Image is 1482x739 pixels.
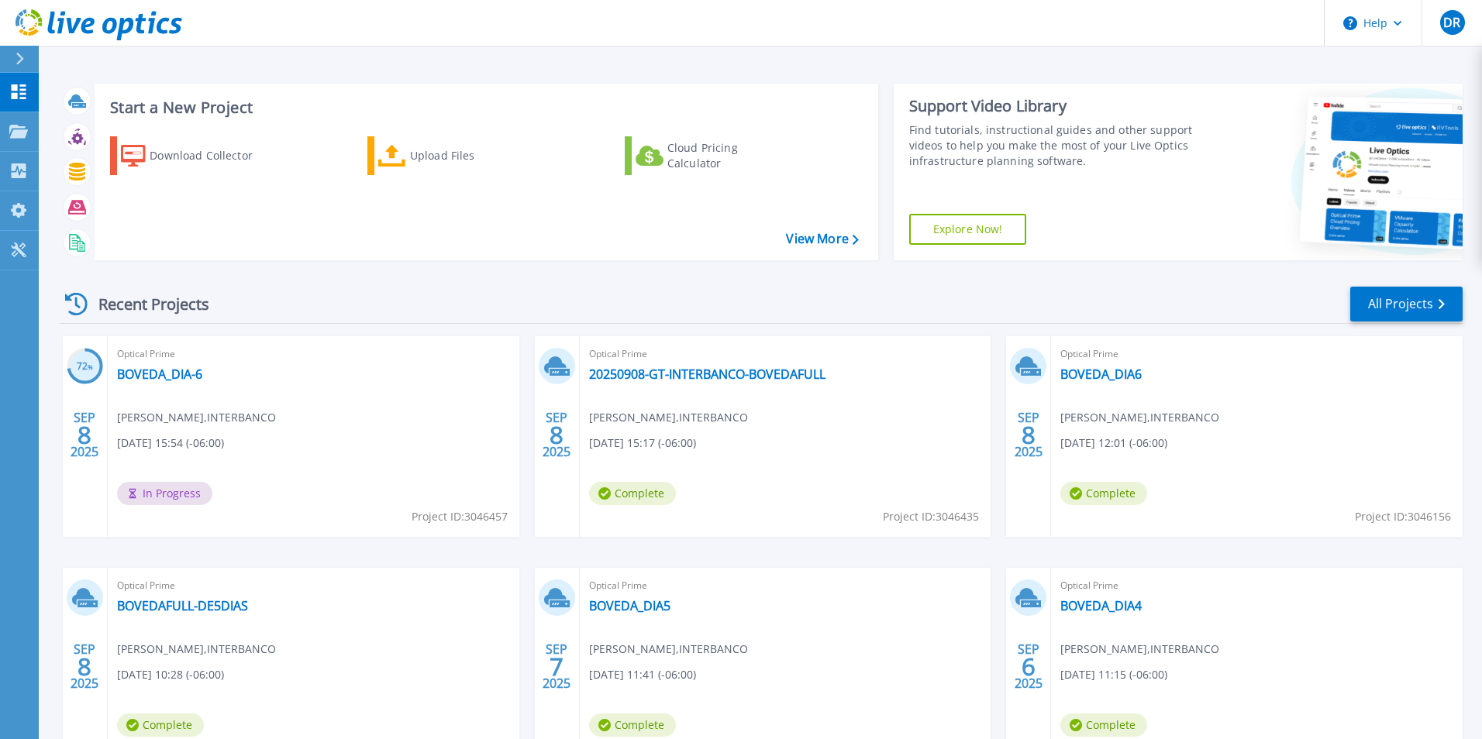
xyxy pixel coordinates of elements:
span: [PERSON_NAME] , INTERBANCO [117,641,276,658]
span: 7 [550,660,564,673]
a: Upload Files [367,136,540,175]
div: Find tutorials, instructional guides and other support videos to help you make the most of your L... [909,122,1199,169]
span: 8 [1022,428,1036,442]
div: SEP 2025 [542,638,571,695]
span: Optical Prime [589,345,982,363]
h3: Start a New Project [110,99,858,116]
span: [DATE] 11:41 (-06:00) [589,666,696,683]
span: Optical Prime [117,345,510,363]
span: Project ID: 3046457 [412,508,508,525]
span: Project ID: 3046435 [883,508,979,525]
span: Optical Prime [1060,345,1453,363]
a: BOVEDA_DIA6 [1060,366,1142,382]
span: Complete [589,482,676,505]
div: Cloud Pricing Calculator [667,140,791,171]
span: [DATE] 10:28 (-06:00) [117,666,224,683]
span: [PERSON_NAME] , INTERBANCO [1060,641,1219,658]
span: [PERSON_NAME] , INTERBANCO [589,409,748,426]
span: Complete [589,713,676,737]
a: Cloud Pricing Calculator [625,136,798,175]
a: BOVEDAFULL-DE5DIAS [117,598,248,614]
h3: 72 [67,358,103,376]
span: 8 [78,428,91,442]
span: Optical Prime [117,577,510,594]
div: Upload Files [410,140,534,171]
a: View More [786,232,858,246]
span: 6 [1022,660,1036,673]
span: DR [1443,16,1460,29]
div: Recent Projects [60,285,230,323]
span: In Progress [117,482,212,505]
span: % [88,363,93,371]
div: Support Video Library [909,96,1199,116]
span: 8 [78,660,91,673]
span: [DATE] 12:01 (-06:00) [1060,435,1167,452]
a: BOVEDA_DIA5 [589,598,670,614]
div: SEP 2025 [542,407,571,463]
span: Complete [1060,482,1147,505]
span: 8 [550,428,564,442]
span: [DATE] 15:17 (-06:00) [589,435,696,452]
a: 20250908-GT-INTERBANCO-BOVEDAFULL [589,366,825,382]
a: Explore Now! [909,214,1027,245]
a: BOVEDA_DIA-6 [117,366,202,382]
span: [PERSON_NAME] , INTERBANCO [1060,409,1219,426]
div: Download Collector [150,140,274,171]
span: [PERSON_NAME] , INTERBANCO [117,409,276,426]
a: BOVEDA_DIA4 [1060,598,1142,614]
span: [PERSON_NAME] , INTERBANCO [589,641,748,658]
div: SEP 2025 [70,407,99,463]
div: SEP 2025 [1014,638,1043,695]
span: [DATE] 11:15 (-06:00) [1060,666,1167,683]
span: Optical Prime [589,577,982,594]
span: Optical Prime [1060,577,1453,594]
a: All Projects [1350,287,1463,321]
span: Project ID: 3046156 [1355,508,1451,525]
a: Download Collector [110,136,283,175]
span: Complete [1060,713,1147,737]
span: [DATE] 15:54 (-06:00) [117,435,224,452]
span: Complete [117,713,204,737]
div: SEP 2025 [70,638,99,695]
div: SEP 2025 [1014,407,1043,463]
